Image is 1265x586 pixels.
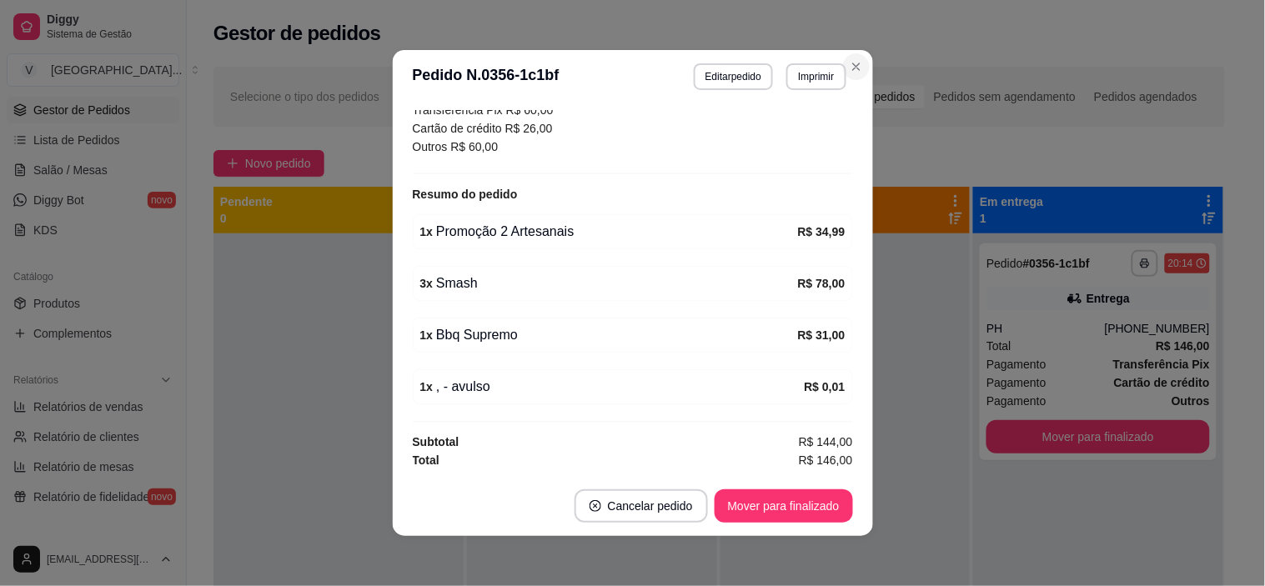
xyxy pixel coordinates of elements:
strong: 1 x [420,380,434,393]
strong: R$ 0,01 [804,380,845,393]
strong: R$ 31,00 [798,328,846,342]
div: Bbq Supremo [420,325,798,345]
div: Promoção 2 Artesanais [420,222,798,242]
span: Outros [413,140,448,153]
span: R$ 60,00 [448,140,499,153]
strong: 1 x [420,328,434,342]
strong: R$ 78,00 [798,277,846,290]
strong: Total [413,453,439,467]
span: close-circle [590,500,601,512]
div: , - avulso [420,377,805,397]
strong: 1 x [420,225,434,238]
span: Cartão de crédito [413,122,502,135]
span: R$ 26,00 [502,122,553,135]
button: close-circleCancelar pedido [575,489,708,523]
button: Mover para finalizado [715,489,853,523]
button: Editarpedido [694,63,773,90]
h3: Pedido N. 0356-1c1bf [413,63,560,90]
button: Imprimir [786,63,846,90]
span: Transferência Pix [413,103,503,117]
span: R$ 144,00 [799,433,853,451]
strong: Subtotal [413,435,459,448]
strong: Resumo do pedido [413,188,518,201]
div: Smash [420,273,798,293]
span: R$ 60,00 [503,103,554,117]
span: R$ 146,00 [799,451,853,469]
strong: R$ 34,99 [798,225,846,238]
strong: 3 x [420,277,434,290]
button: Close [843,53,870,80]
